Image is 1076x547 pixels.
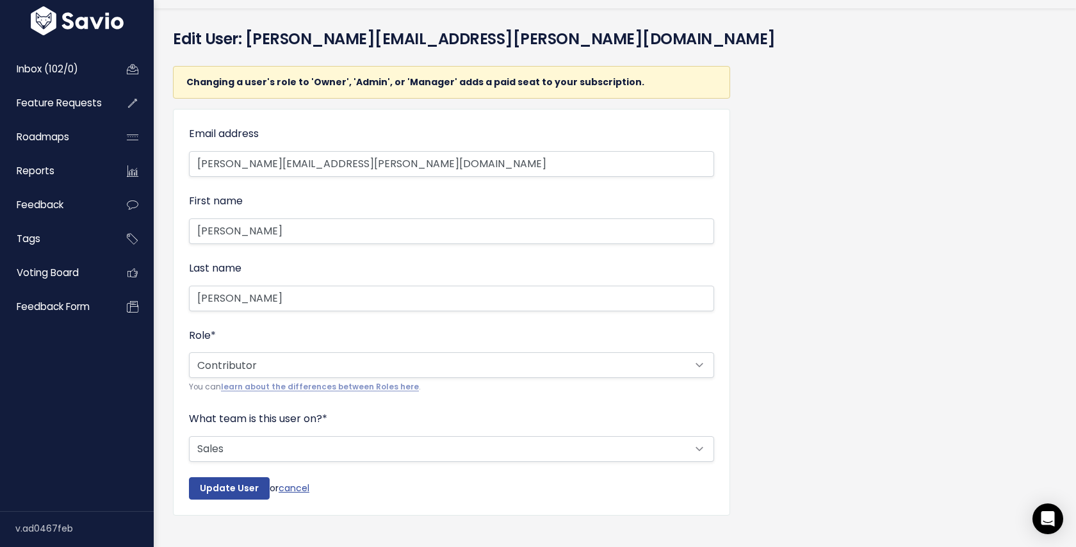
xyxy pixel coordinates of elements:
[189,477,270,500] input: Update User
[3,258,106,288] a: Voting Board
[3,224,106,254] a: Tags
[221,382,419,392] a: learn about the differences between Roles here
[1032,503,1063,534] div: Open Intercom Messenger
[3,292,106,322] a: Feedback form
[189,125,259,143] label: Email address
[279,481,309,494] a: cancel
[17,266,79,279] span: Voting Board
[17,96,102,110] span: Feature Requests
[3,54,106,84] a: Inbox (102/0)
[3,122,106,152] a: Roadmaps
[15,512,154,545] div: v.ad0467feb
[3,88,106,118] a: Feature Requests
[189,327,216,345] label: Role
[186,76,644,88] strong: Changing a user's role to 'Owner', 'Admin', or 'Manager' adds a paid seat to your subscription.
[17,300,90,313] span: Feedback form
[28,6,127,35] img: logo-white.9d6f32f41409.svg
[17,198,63,211] span: Feedback
[189,410,327,429] label: What team is this user on?
[3,156,106,186] a: Reports
[17,62,78,76] span: Inbox (102/0)
[189,259,241,278] label: Last name
[189,380,714,394] small: You can .
[3,190,106,220] a: Feedback
[189,192,243,211] label: First name
[17,232,40,245] span: Tags
[189,125,714,500] form: or
[17,130,69,143] span: Roadmaps
[17,164,54,177] span: Reports
[173,28,831,51] h4: Edit User: [PERSON_NAME][EMAIL_ADDRESS][PERSON_NAME][DOMAIN_NAME]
